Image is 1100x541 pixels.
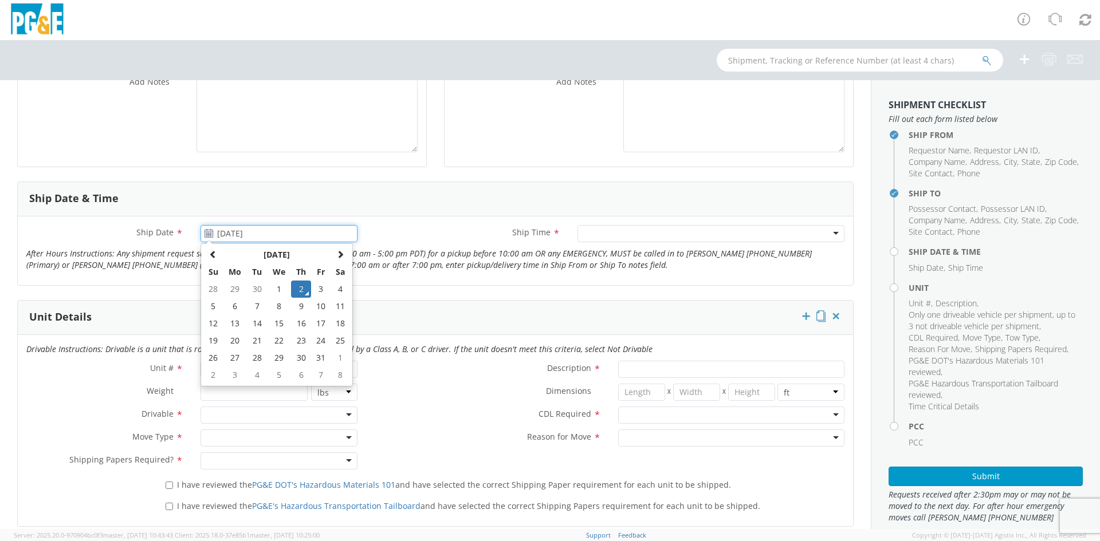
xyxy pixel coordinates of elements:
input: Height [728,384,775,401]
span: Next Month [336,250,344,258]
i: After Hours Instructions: Any shipment request submitted after normal business hours (7:00 am - 5... [26,248,812,270]
th: Select Month [223,246,331,263]
td: 28 [203,281,223,298]
span: Server: 2025.20.0-970904bc0f3 [14,531,173,539]
a: PG&E's Hazardous Transportation Tailboard [252,500,421,511]
span: X [665,384,673,401]
li: , [981,203,1047,215]
input: Length [618,384,665,401]
span: Shipping Papers Required? [69,454,174,465]
td: 27 [223,349,247,366]
li: , [1004,156,1019,168]
span: Site Contact [909,226,953,237]
li: , [909,309,1080,332]
span: Move Type [132,431,174,442]
span: Company Name [909,156,965,167]
span: Requestor LAN ID [974,145,1038,156]
span: Unit # [909,298,931,309]
i: Drivable Instructions: Drivable is a unit that is roadworthy and can be driven over the road by a... [26,343,653,354]
td: 25 [331,332,350,349]
td: 29 [223,281,247,298]
td: 6 [291,366,311,384]
a: Support [586,531,611,539]
span: Client: 2025.18.0-37e85b1 [175,531,320,539]
span: Phone [957,226,980,237]
span: I have reviewed the and have selected the correct Shipping Papers requirement for each unit to be... [177,500,760,511]
span: Requestor Name [909,145,969,156]
li: , [975,343,1068,355]
span: Company Name [909,215,965,226]
span: Unit # [150,362,174,373]
li: , [909,145,971,156]
li: , [909,332,960,343]
span: Description [936,298,977,309]
span: Add Notes [129,76,170,87]
td: 4 [247,366,267,384]
td: 17 [311,315,331,332]
h4: Unit [909,283,1083,292]
li: , [909,156,967,168]
li: , [909,355,1080,378]
span: Possessor Contact [909,203,976,214]
td: 8 [331,366,350,384]
td: 7 [311,366,331,384]
input: Shipment, Tracking or Reference Number (at least 4 chars) [717,49,1003,72]
span: Phone [957,168,980,179]
span: Possessor LAN ID [981,203,1045,214]
input: I have reviewed thePG&E DOT's Hazardous Materials 101and have selected the correct Shipping Paper... [166,481,173,489]
span: Time Critical Details [909,401,979,412]
th: Tu [247,263,267,281]
span: Address [970,156,999,167]
td: 20 [223,332,247,349]
td: 7 [247,298,267,315]
a: PG&E DOT's Hazardous Materials 101 [252,479,395,490]
span: CDL Required [909,332,958,343]
li: , [909,203,978,215]
td: 1 [267,281,291,298]
td: 2 [291,281,311,298]
th: We [267,263,291,281]
td: 31 [311,349,331,366]
span: Copyright © [DATE]-[DATE] Agistix Inc., All Rights Reserved [912,531,1086,540]
td: 16 [291,315,311,332]
td: 8 [267,298,291,315]
li: , [909,262,945,274]
td: 3 [311,281,331,298]
strong: Shipment Checklist [889,98,986,111]
li: , [1005,332,1040,343]
li: , [1022,156,1042,168]
td: 29 [267,349,291,366]
td: 5 [203,298,223,315]
td: 28 [247,349,267,366]
span: City [1004,215,1017,226]
th: Mo [223,263,247,281]
span: Zip Code [1045,215,1077,226]
h4: Ship From [909,131,1083,139]
th: Fr [311,263,331,281]
span: PG&E Hazardous Transportation Tailboard reviewed [909,378,1058,400]
h3: Ship Date & Time [29,193,119,204]
span: Move Type [962,332,1001,343]
th: Th [291,263,311,281]
li: , [970,156,1001,168]
li: , [909,343,972,355]
td: 10 [311,298,331,315]
span: Drivable [142,408,174,419]
span: I have reviewed the and have selected the correct Shipping Paper requirement for each unit to be ... [177,479,731,490]
span: master, [DATE] 10:43:43 [103,531,173,539]
img: pge-logo-06675f144f4cfa6a6814.png [9,3,66,37]
td: 11 [331,298,350,315]
span: Zip Code [1045,156,1077,167]
th: Su [203,263,223,281]
td: 3 [223,366,247,384]
td: 2 [203,366,223,384]
span: Only one driveable vehicle per shipment, up to 3 not driveable vehicle per shipment [909,309,1075,331]
td: 14 [247,315,267,332]
span: Fill out each form listed below [889,113,1083,125]
li: , [909,378,1080,401]
td: 30 [247,281,267,298]
td: 30 [291,349,311,366]
span: Previous Month [209,250,217,258]
li: , [909,215,967,226]
td: 5 [267,366,291,384]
